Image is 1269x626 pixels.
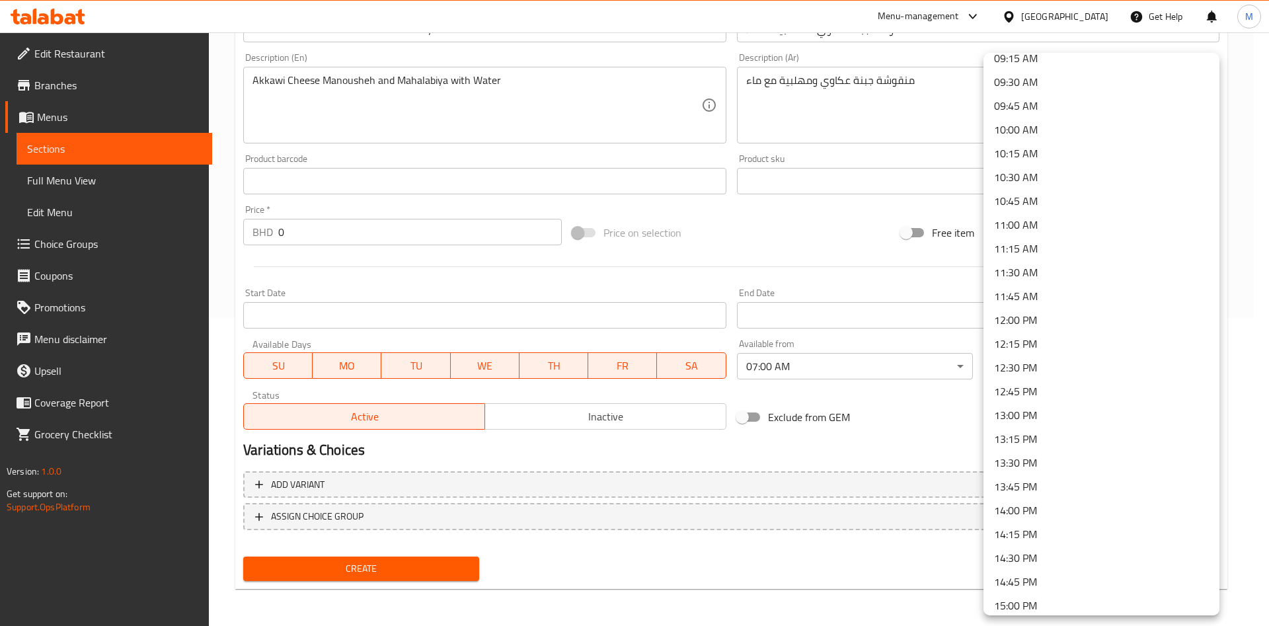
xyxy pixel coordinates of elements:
[983,94,1219,118] li: 09:45 AM
[983,332,1219,356] li: 12:15 PM
[983,594,1219,617] li: 15:00 PM
[983,118,1219,141] li: 10:00 AM
[983,237,1219,260] li: 11:15 AM
[983,46,1219,70] li: 09:15 AM
[983,498,1219,522] li: 14:00 PM
[983,213,1219,237] li: 11:00 AM
[983,356,1219,379] li: 12:30 PM
[983,141,1219,165] li: 10:15 AM
[983,546,1219,570] li: 14:30 PM
[983,189,1219,213] li: 10:45 AM
[983,522,1219,546] li: 14:15 PM
[983,475,1219,498] li: 13:45 PM
[983,570,1219,594] li: 14:45 PM
[983,70,1219,94] li: 09:30 AM
[983,308,1219,332] li: 12:00 PM
[983,284,1219,308] li: 11:45 AM
[983,165,1219,189] li: 10:30 AM
[983,451,1219,475] li: 13:30 PM
[983,427,1219,451] li: 13:15 PM
[983,403,1219,427] li: 13:00 PM
[983,260,1219,284] li: 11:30 AM
[983,379,1219,403] li: 12:45 PM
